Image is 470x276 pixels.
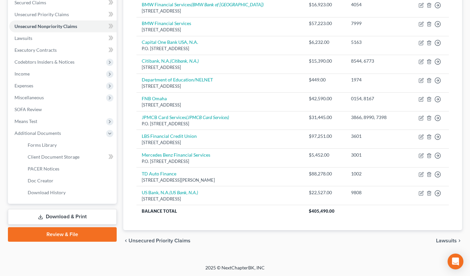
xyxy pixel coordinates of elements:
span: Miscellaneous [15,95,44,100]
i: (Citibank, N.A.) [170,58,199,64]
a: PACER Notices [22,163,117,175]
a: Unsecured Nonpriority Claims [9,20,117,32]
div: [STREET_ADDRESS] [142,27,298,33]
a: Department of Education/NELNET [142,77,213,82]
div: $22,527.00 [309,189,341,196]
span: Lawsuits [436,238,457,243]
a: Executory Contracts [9,44,117,56]
a: Capital One Bank USA, N.A. [142,39,198,45]
div: 4054 [351,1,399,8]
a: BMW Financial Services(BMW Bank of [GEOGRAPHIC_DATA]) [142,2,264,7]
div: 8544, 6773 [351,58,399,64]
span: $405,490.00 [309,208,335,214]
div: $88,278.00 [309,170,341,177]
div: 7999 [351,20,399,27]
div: $16,923.00 [309,1,341,8]
span: Unsecured Priority Claims [129,238,191,243]
div: 9808 [351,189,399,196]
i: (JPMCB Card Services) [186,114,229,120]
a: Download History [22,187,117,199]
div: 3001 [351,152,399,158]
a: Lawsuits [9,32,117,44]
div: $6,232.00 [309,39,341,46]
div: P.O. [STREET_ADDRESS] [142,121,298,127]
div: $97,251.00 [309,133,341,139]
div: 1002 [351,170,399,177]
div: Open Intercom Messenger [448,254,463,269]
i: chevron_right [457,238,462,243]
button: chevron_left Unsecured Priority Claims [123,238,191,243]
div: [STREET_ADDRESS] [142,102,298,108]
a: Citibank, N.A.(Citibank, N.A.) [142,58,199,64]
a: BMW Financial Services [142,20,191,26]
span: Expenses [15,83,33,88]
span: Executory Contracts [15,47,57,53]
span: PACER Notices [28,166,59,171]
a: Download & Print [8,209,117,225]
span: Additional Documents [15,130,61,136]
div: [STREET_ADDRESS] [142,64,298,71]
a: US Bank, N.A.(US Bank, N.A.) [142,190,198,195]
a: SOFA Review [9,104,117,115]
div: $57,223.00 [309,20,341,27]
a: LBS Financial Credit Union [142,133,197,139]
div: [STREET_ADDRESS][PERSON_NAME] [142,177,298,183]
span: Unsecured Nonpriority Claims [15,23,77,29]
span: Codebtors Insiders & Notices [15,59,74,65]
div: $42,590.00 [309,95,341,102]
a: Doc Creator [22,175,117,187]
a: Forms Library [22,139,117,151]
span: Forms Library [28,142,57,148]
div: 3601 [351,133,399,139]
i: (BMW Bank of [GEOGRAPHIC_DATA]) [191,2,264,7]
div: P.O. [STREET_ADDRESS] [142,46,298,52]
div: 5163 [351,39,399,46]
a: Unsecured Priority Claims [9,9,117,20]
a: TD Auto Finance [142,171,176,176]
i: chevron_left [123,238,129,243]
div: 0154, 8167 [351,95,399,102]
span: Download History [28,190,66,195]
span: SOFA Review [15,107,42,112]
span: Income [15,71,30,77]
div: $5,452.00 [309,152,341,158]
div: [STREET_ADDRESS] [142,139,298,146]
i: (US Bank, N.A.) [169,190,198,195]
a: Mercedes Benz Financial Services [142,152,210,158]
span: Client Document Storage [28,154,79,160]
div: [STREET_ADDRESS] [142,8,298,14]
div: $31,445.00 [309,114,341,121]
div: P.O. [STREET_ADDRESS] [142,158,298,165]
a: Review & File [8,227,117,242]
span: Unsecured Priority Claims [15,12,69,17]
span: Lawsuits [15,35,32,41]
div: 3866, 8990, 7398 [351,114,399,121]
div: [STREET_ADDRESS] [142,196,298,202]
div: [STREET_ADDRESS] [142,83,298,89]
div: $15,390.00 [309,58,341,64]
span: Means Test [15,118,37,124]
div: $449.00 [309,77,341,83]
a: JPMCB Card Services(JPMCB Card Services) [142,114,229,120]
a: Client Document Storage [22,151,117,163]
span: Doc Creator [28,178,53,183]
th: Balance Total [136,205,304,217]
button: Lawsuits chevron_right [436,238,462,243]
a: FNB Omaha [142,96,167,101]
div: 1974 [351,77,399,83]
